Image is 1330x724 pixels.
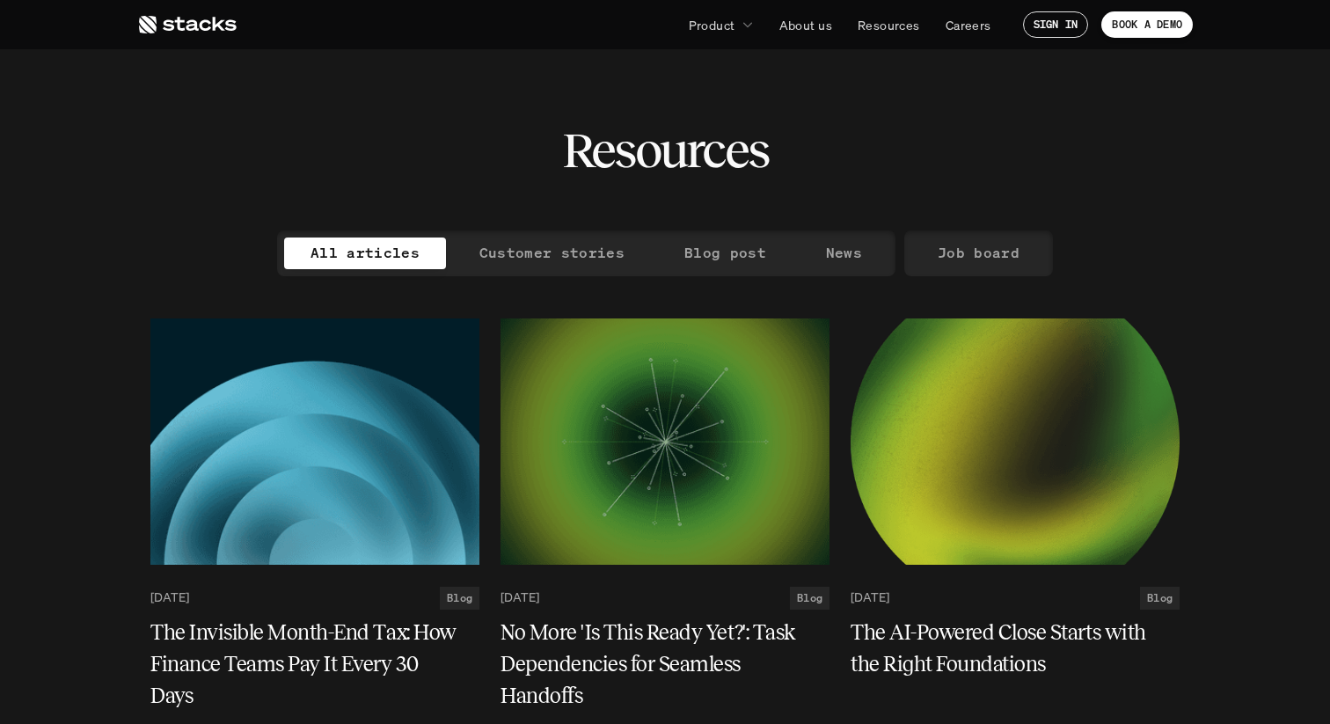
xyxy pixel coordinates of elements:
[851,587,1180,610] a: [DATE]Blog
[1023,11,1089,38] a: SIGN IN
[150,617,479,712] a: The Invisible Month-End Tax: How Finance Teams Pay It Every 30 Days
[501,590,539,605] p: [DATE]
[689,16,735,34] p: Product
[150,590,189,605] p: [DATE]
[479,240,625,266] p: Customer stories
[779,16,832,34] p: About us
[684,240,766,266] p: Blog post
[658,238,793,269] a: Blog post
[800,238,888,269] a: News
[284,238,446,269] a: All articles
[851,617,1180,680] a: The AI-Powered Close Starts with the Right Foundations
[150,587,479,610] a: [DATE]Blog
[453,238,651,269] a: Customer stories
[769,9,843,40] a: About us
[858,16,920,34] p: Resources
[851,590,889,605] p: [DATE]
[847,9,931,40] a: Resources
[501,587,829,610] a: [DATE]Blog
[1112,18,1182,31] p: BOOK A DEMO
[1101,11,1193,38] a: BOOK A DEMO
[311,240,420,266] p: All articles
[150,617,458,712] h5: The Invisible Month-End Tax: How Finance Teams Pay It Every 30 Days
[797,592,822,604] h2: Blog
[938,240,1019,266] p: Job board
[826,240,862,266] p: News
[935,9,1002,40] a: Careers
[447,592,472,604] h2: Blog
[264,79,340,93] a: Privacy Policy
[851,617,1158,680] h5: The AI-Powered Close Starts with the Right Foundations
[1034,18,1078,31] p: SIGN IN
[562,123,769,178] h2: Resources
[501,617,829,712] a: No More 'Is This Ready Yet?': Task Dependencies for Seamless Handoffs
[501,617,808,712] h5: No More 'Is This Ready Yet?': Task Dependencies for Seamless Handoffs
[1147,592,1173,604] h2: Blog
[946,16,991,34] p: Careers
[911,238,1046,269] a: Job board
